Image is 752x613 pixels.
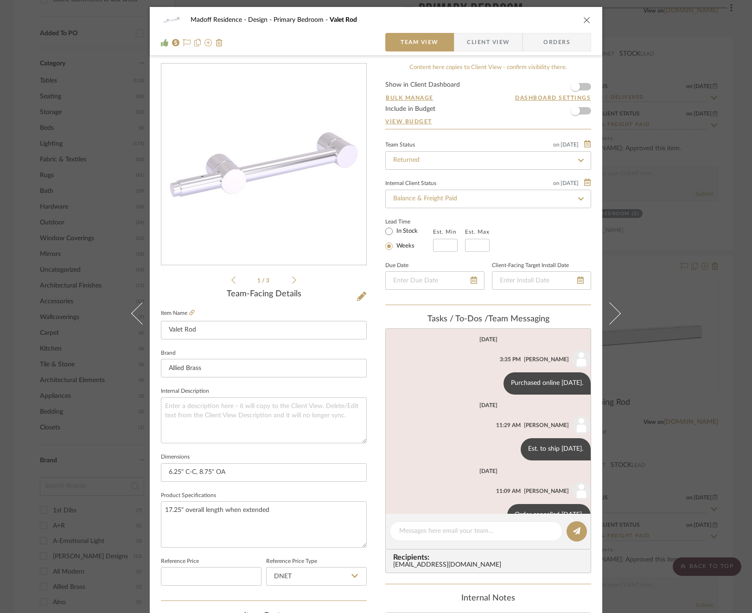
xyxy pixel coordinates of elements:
div: 11:09 AM [496,487,521,495]
span: on [553,142,560,147]
span: 3 [266,278,271,283]
label: Brand [161,351,176,356]
div: Internal Notes [385,594,591,604]
div: Content here copies to Client View - confirm visibility there. [385,63,591,72]
button: Dashboard Settings [515,94,591,102]
img: user_avatar.png [572,416,591,434]
label: Est. Min [433,229,457,235]
div: [PERSON_NAME] [524,355,569,364]
input: Enter the dimensions of this item [161,463,367,482]
div: [DATE] [479,468,497,474]
input: Type to Search… [385,190,591,208]
span: 1 [257,278,262,283]
span: [DATE] [560,141,580,148]
a: View Budget [385,118,591,125]
div: Est. to ship [DATE]. [521,438,591,460]
span: Tasks / To-Dos / [427,315,488,323]
div: [DATE] [479,402,497,409]
span: Client View [467,33,510,51]
div: Team Status [385,143,415,147]
label: Dimensions [161,455,190,460]
div: Order cancelled [DATE]. [507,504,591,526]
span: [DATE] [560,180,580,186]
label: Weeks [395,242,414,250]
label: Product Specifications [161,493,216,498]
img: 9fffe2a0-bb60-4501-a8c4-e3c54749e533_436x436.jpg [163,64,364,265]
label: Internal Description [161,389,209,394]
span: Team View [401,33,439,51]
img: user_avatar.png [572,482,591,500]
div: Internal Client Status [385,181,436,186]
label: Reference Price [161,559,199,564]
span: / [262,278,266,283]
span: Primary Bedroom [274,17,330,23]
label: Lead Time [385,217,433,226]
input: Type to Search… [385,151,591,170]
div: [DATE] [479,336,497,343]
input: Enter Brand [161,359,367,377]
img: 9fffe2a0-bb60-4501-a8c4-e3c54749e533_48x40.jpg [161,11,183,29]
div: [EMAIL_ADDRESS][DOMAIN_NAME] [393,562,587,569]
label: Client-Facing Target Install Date [492,263,569,268]
label: Due Date [385,263,408,268]
span: Valet Rod [330,17,357,23]
div: Team-Facing Details [161,289,367,300]
label: Item Name [161,309,195,317]
mat-radio-group: Select item type [385,226,433,252]
div: team Messaging [385,314,591,325]
span: Orders [533,33,580,51]
label: Reference Price Type [266,559,317,564]
span: Recipients: [393,553,587,562]
input: Enter Due Date [385,271,484,290]
span: on [553,180,560,186]
div: 0 [161,64,366,265]
label: In Stock [395,227,418,236]
span: Madoff Residence - Design [191,17,274,23]
div: [PERSON_NAME] [524,421,569,429]
button: Bulk Manage [385,94,434,102]
input: Enter Item Name [161,321,367,339]
img: Remove from project [216,39,223,46]
button: close [583,16,591,24]
div: Purchased online [DATE]. [503,372,591,395]
img: user_avatar.png [572,350,591,369]
div: 11:29 AM [496,421,521,429]
input: Enter Install Date [492,271,591,290]
label: Est. Max [465,229,490,235]
div: 3:35 PM [500,355,521,364]
div: [PERSON_NAME] [524,487,569,495]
